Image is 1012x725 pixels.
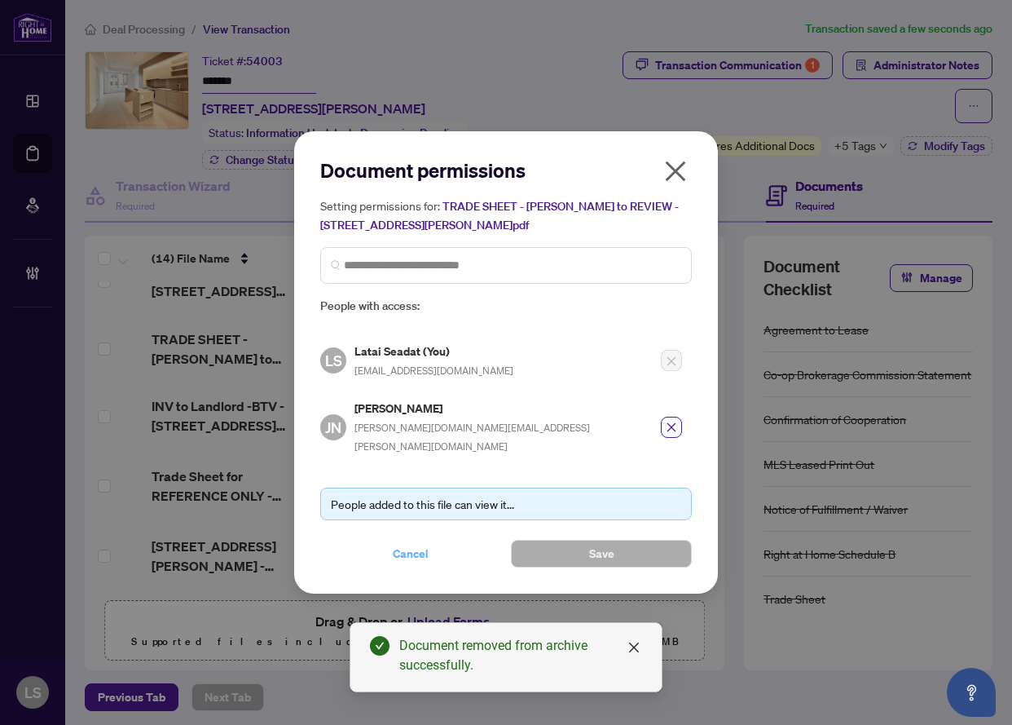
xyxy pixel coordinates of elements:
span: [PERSON_NAME][DOMAIN_NAME][EMAIL_ADDRESS][PERSON_NAME][DOMAIN_NAME] [354,422,590,453]
h5: [PERSON_NAME] [354,399,651,418]
span: JN [325,416,341,439]
div: Document removed from archive successfully. [399,636,642,675]
span: close [666,422,677,433]
span: TRADE SHEET - [PERSON_NAME] to REVIEW - [STREET_ADDRESS][PERSON_NAME]pdf [320,199,679,232]
span: close [662,158,689,184]
h5: Latai Seadat (You) [354,342,513,360]
span: check-circle [370,636,389,656]
a: Close [625,639,643,656]
span: People with access: [320,297,692,316]
button: Open asap [947,668,996,717]
span: [EMAIL_ADDRESS][DOMAIN_NAME] [354,365,513,377]
img: search_icon [331,260,341,270]
span: Cancel [393,541,429,567]
span: LS [325,349,342,372]
div: People added to this file can view it... [331,495,681,513]
h5: Setting permissions for: [320,197,692,234]
button: Cancel [320,540,501,568]
h2: Document permissions [320,157,692,183]
span: close [627,641,640,654]
button: Save [511,540,692,568]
